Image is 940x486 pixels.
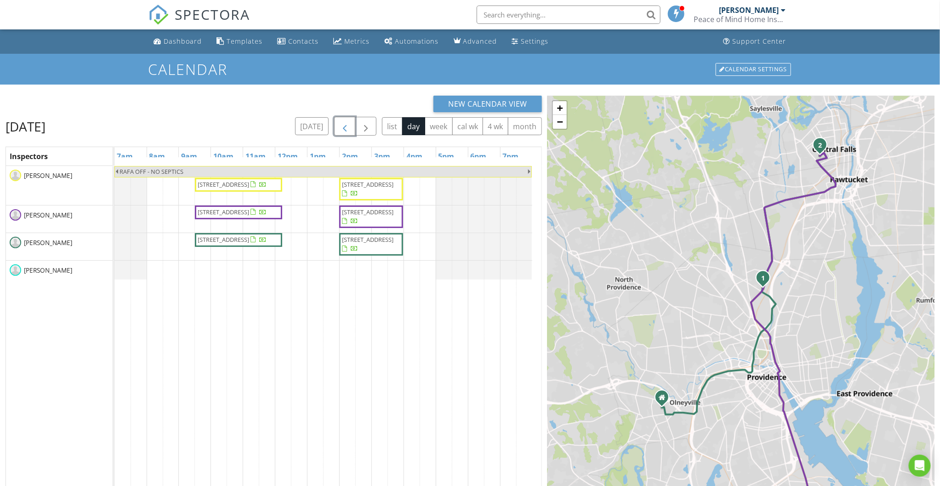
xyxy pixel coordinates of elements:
[402,117,425,135] button: day
[715,62,792,77] a: Calendar Settings
[553,101,567,115] a: Zoom in
[733,37,786,46] div: Support Center
[10,151,48,161] span: Inspectors
[477,6,661,24] input: Search everything...
[198,208,249,216] span: [STREET_ADDRESS]
[382,117,403,135] button: list
[148,61,792,77] h1: Calendar
[150,33,206,50] a: Dashboard
[463,37,497,46] div: Advanced
[148,5,169,25] img: The Best Home Inspection Software - Spectora
[295,117,329,135] button: [DATE]
[501,149,521,164] a: 7pm
[10,264,21,276] img: default-user-f0147aede5fd5fa78ca7ade42f37bd4542148d508eef1c3d3ea960f66861d68b.jpg
[372,149,393,164] a: 3pm
[10,237,21,248] img: default-user-f0147aede5fd5fa78ca7ade42f37bd4542148d508eef1c3d3ea960f66861d68b.jpg
[6,117,46,136] h2: [DATE]
[10,209,21,221] img: default-user-f0147aede5fd5fa78ca7ade42f37bd4542148d508eef1c3d3ea960f66861d68b.jpg
[342,235,393,244] span: [STREET_ADDRESS]
[330,33,374,50] a: Metrics
[10,170,21,181] img: default-user-f0147aede5fd5fa78ca7ade42f37bd4542148d508eef1c3d3ea960f66861d68b.jpg
[720,33,790,50] a: Support Center
[120,167,183,176] span: RAFA OFF - NO SEPTICS
[355,117,376,136] button: Next day
[175,5,251,24] span: SPECTORA
[164,37,202,46] div: Dashboard
[22,266,74,275] span: [PERSON_NAME]
[227,37,263,46] div: Templates
[198,235,249,244] span: [STREET_ADDRESS]
[213,33,267,50] a: Templates
[274,33,323,50] a: Contacts
[909,455,931,477] div: Open Intercom Messenger
[521,37,549,46] div: Settings
[483,117,508,135] button: 4 wk
[468,149,489,164] a: 6pm
[763,278,769,283] div: 192 Silver Spring St, Providence, RI 02904
[436,149,457,164] a: 5pm
[148,12,251,32] a: SPECTORA
[243,149,268,164] a: 11am
[22,238,74,247] span: [PERSON_NAME]
[508,117,542,135] button: month
[340,149,360,164] a: 2pm
[345,37,370,46] div: Metrics
[334,117,356,136] button: Previous day
[553,115,567,129] a: Zoom out
[289,37,319,46] div: Contacts
[211,149,236,164] a: 10am
[508,33,553,50] a: Settings
[198,180,249,189] span: [STREET_ADDRESS]
[452,117,484,135] button: cal wk
[114,149,135,164] a: 7am
[818,143,822,149] i: 2
[342,180,393,189] span: [STREET_ADDRESS]
[425,117,453,135] button: week
[275,149,300,164] a: 12pm
[147,149,168,164] a: 8am
[761,275,765,282] i: 1
[395,37,439,46] div: Automations
[820,145,826,150] div: 57 Rand St, Central Falls, RI 02863
[716,63,791,76] div: Calendar Settings
[450,33,501,50] a: Advanced
[342,208,393,216] span: [STREET_ADDRESS]
[662,397,667,403] div: 126 Eastwood Ave, Providence RI 02909
[404,149,425,164] a: 4pm
[179,149,199,164] a: 9am
[694,15,786,24] div: Peace of Mind Home Inspections
[22,171,74,180] span: [PERSON_NAME]
[22,211,74,220] span: [PERSON_NAME]
[381,33,443,50] a: Automations (Basic)
[308,149,328,164] a: 1pm
[719,6,779,15] div: [PERSON_NAME]
[433,96,542,112] button: New Calendar View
